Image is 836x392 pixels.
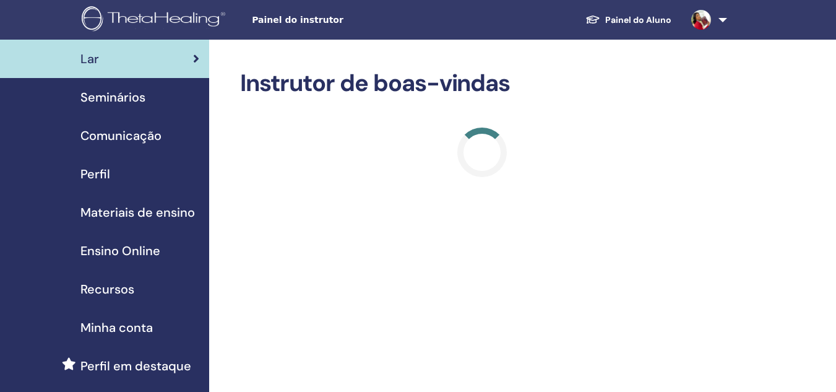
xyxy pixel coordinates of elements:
img: logo.png [82,6,230,34]
img: graduation-cap-white.svg [585,14,600,25]
span: Perfil [80,165,110,183]
span: Comunicação [80,126,162,145]
span: Materiais de ensino [80,203,195,222]
a: Painel do Aluno [575,9,681,32]
span: Minha conta [80,318,153,337]
span: Painel do instrutor [252,14,437,27]
span: Seminários [80,88,145,107]
span: Lar [80,50,99,68]
span: Recursos [80,280,134,298]
span: Ensino Online [80,242,160,260]
h2: Instrutor de boas-vindas [240,69,725,98]
span: Perfil em destaque [80,357,191,375]
img: default.jpg [691,10,711,30]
